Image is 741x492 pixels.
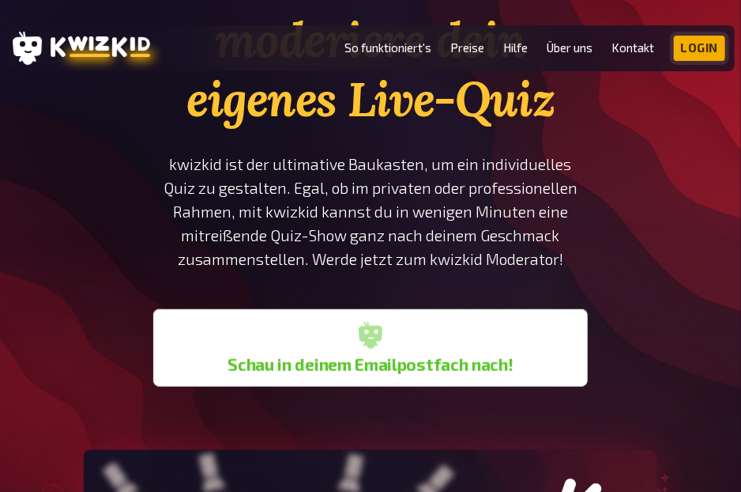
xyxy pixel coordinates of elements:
p: kwizkid ist der ultimative Baukasten, um ein individuelles Quiz zu gestalten. Egal, ob im private... [137,153,604,271]
a: Preise [451,41,485,55]
b: Schau in deinem Emailpostfach nach! [228,355,513,374]
a: Login [674,36,726,61]
a: So funktioniert's [345,41,432,55]
a: Hilfe [504,41,528,55]
a: Über uns [547,41,593,55]
a: Kontakt [612,41,655,55]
